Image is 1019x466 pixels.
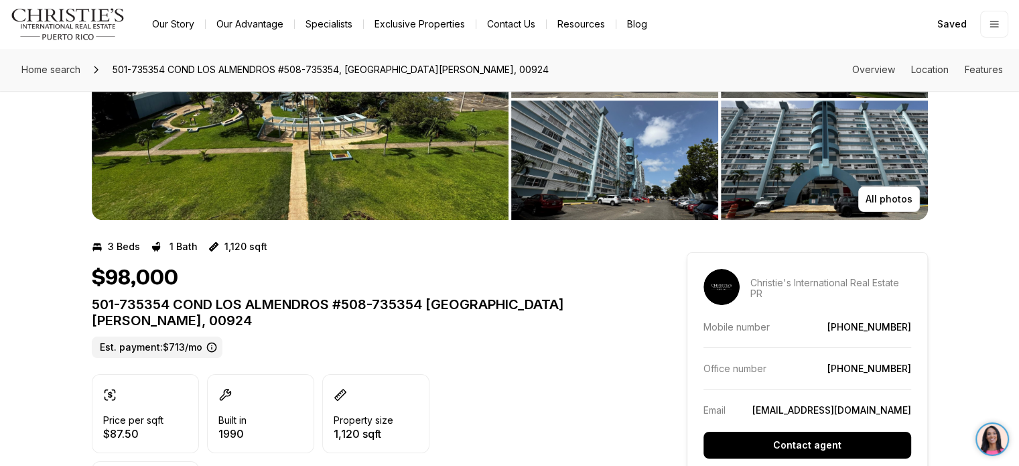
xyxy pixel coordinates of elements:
[866,194,912,205] p: All photos
[92,266,178,291] h1: $98,000
[911,64,949,75] a: Skip to: Location
[334,428,393,439] p: 1,120 sqft
[295,15,363,34] a: Specialists
[8,8,39,39] img: be3d4b55-7850-4bcb-9297-a2f9cd376e78.png
[547,15,616,34] a: Resources
[827,363,911,374] a: [PHONE_NUMBER]
[103,428,163,439] p: $87.50
[476,15,546,34] button: Contact Us
[773,440,841,451] p: Contact agent
[334,415,393,426] p: Property size
[169,241,198,252] p: 1 Bath
[703,363,766,374] p: Office number
[616,15,658,34] a: Blog
[11,8,125,40] img: logo
[108,241,140,252] p: 3 Beds
[721,101,928,220] button: View image gallery
[858,186,920,212] button: All photos
[937,19,967,30] span: Saved
[103,415,163,426] p: Price per sqft
[852,64,895,75] a: Skip to: Overview
[224,241,267,252] p: 1,120 sqft
[929,11,975,38] a: Saved
[364,15,476,34] a: Exclusive Properties
[141,15,205,34] a: Our Story
[852,64,1003,75] nav: Page section menu
[703,404,726,416] p: Email
[16,59,86,80] a: Home search
[21,64,80,75] span: Home search
[92,296,638,329] p: 501-735354 COND LOS ALMENDROS #508-735354 [GEOGRAPHIC_DATA][PERSON_NAME], 00924
[107,59,554,80] span: 501-735354 COND LOS ALMENDROS #508-735354, [GEOGRAPHIC_DATA][PERSON_NAME], 00924
[218,415,247,426] p: Built in
[827,321,911,333] a: [PHONE_NUMBER]
[703,321,770,333] p: Mobile number
[965,64,1003,75] a: Skip to: Features
[511,101,718,220] button: View image gallery
[92,337,222,358] label: Est. payment: $713/mo
[750,278,911,299] p: Christie's International Real Estate PR
[206,15,294,34] a: Our Advantage
[980,11,1008,38] button: Open menu
[703,432,911,459] button: Contact agent
[218,428,247,439] p: 1990
[752,404,911,416] a: [EMAIL_ADDRESS][DOMAIN_NAME]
